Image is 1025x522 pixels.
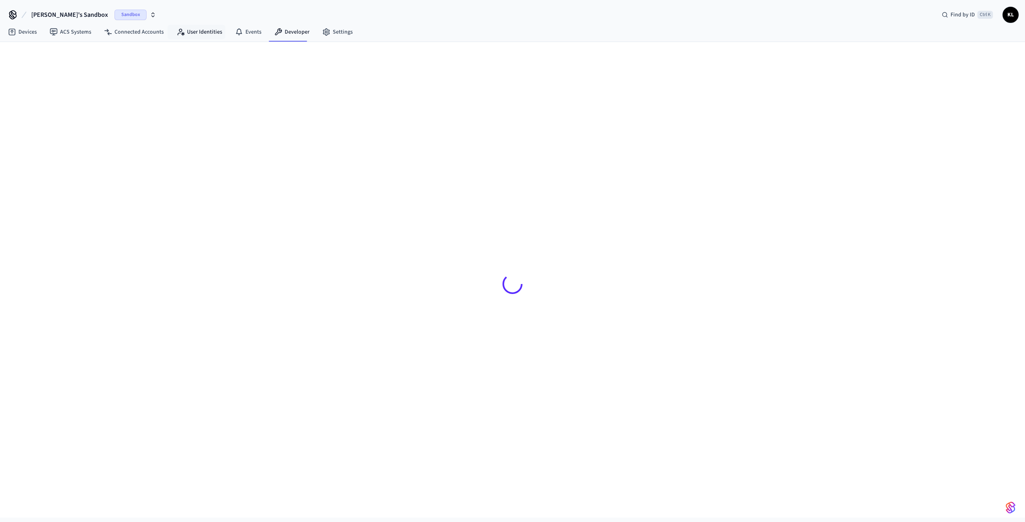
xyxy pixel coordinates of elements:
span: [PERSON_NAME]'s Sandbox [31,10,108,20]
a: Developer [268,25,316,39]
span: KL [1003,8,1018,22]
a: Devices [2,25,43,39]
span: Sandbox [115,10,147,20]
span: Find by ID [951,11,975,19]
button: KL [1003,7,1019,23]
img: SeamLogoGradient.69752ec5.svg [1006,501,1015,514]
a: Settings [316,25,359,39]
div: Find by IDCtrl K [935,8,999,22]
a: Connected Accounts [98,25,170,39]
a: Events [229,25,268,39]
span: Ctrl K [977,11,993,19]
a: User Identities [170,25,229,39]
a: ACS Systems [43,25,98,39]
